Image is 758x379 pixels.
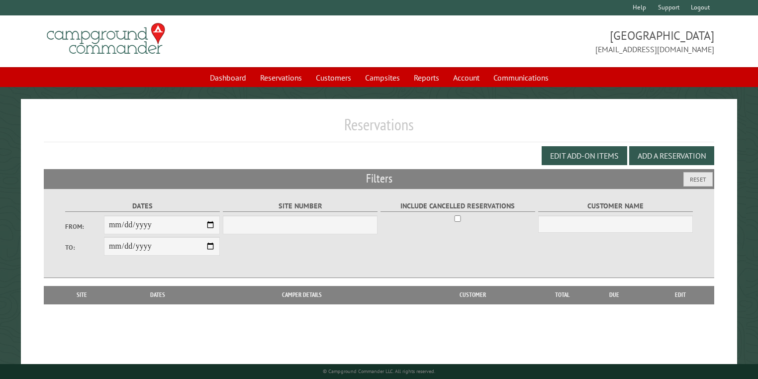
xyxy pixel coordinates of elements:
a: Dashboard [204,68,252,87]
h2: Filters [44,169,715,188]
img: Campground Commander [44,19,168,58]
label: Site Number [223,200,378,212]
a: Reports [408,68,445,87]
label: Include Cancelled Reservations [380,200,535,212]
th: Site [49,286,115,304]
a: Communications [487,68,555,87]
small: © Campground Commander LLC. All rights reserved. [323,368,435,375]
label: Customer Name [538,200,693,212]
th: Due [582,286,646,304]
h1: Reservations [44,115,715,142]
a: Campsites [359,68,406,87]
label: To: [65,243,104,252]
button: Add a Reservation [629,146,714,165]
span: [GEOGRAPHIC_DATA] [EMAIL_ADDRESS][DOMAIN_NAME] [379,27,714,55]
a: Account [447,68,485,87]
th: Dates [114,286,201,304]
button: Edit Add-on Items [542,146,627,165]
th: Total [543,286,582,304]
a: Reservations [254,68,308,87]
th: Customer [403,286,543,304]
a: Customers [310,68,357,87]
label: Dates [65,200,220,212]
label: From: [65,222,104,231]
th: Camper Details [201,286,403,304]
button: Reset [683,172,713,187]
th: Edit [646,286,714,304]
